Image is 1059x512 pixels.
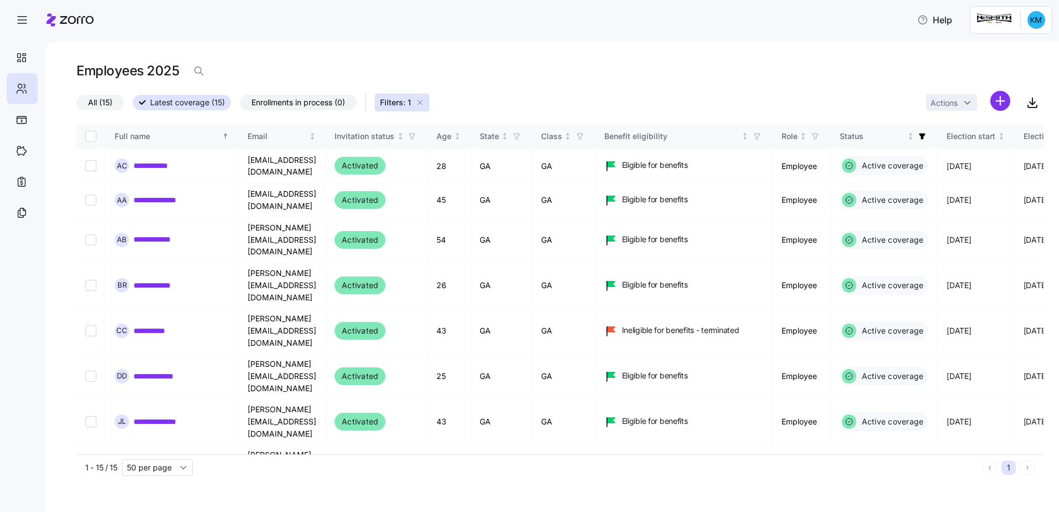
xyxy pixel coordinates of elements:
td: GA [471,149,532,183]
span: 1 - 15 / 15 [85,462,117,473]
span: [DATE] [947,325,971,336]
td: 45 [428,183,471,217]
span: Activated [342,193,378,207]
button: Actions [926,94,977,111]
button: Next page [1020,460,1035,475]
div: Email [248,130,307,142]
button: Previous page [983,460,997,475]
span: Activated [342,279,378,292]
span: Activated [342,324,378,337]
td: Employee [773,217,831,263]
td: Employee [773,354,831,399]
span: [DATE] [1024,371,1048,382]
div: Age [436,130,451,142]
td: [EMAIL_ADDRESS][DOMAIN_NAME] [239,183,326,217]
span: A C [117,162,127,170]
div: Not sorted [564,132,572,140]
td: GA [471,354,532,399]
td: Employee [773,149,831,183]
input: Select record 7 [85,416,96,427]
span: Eligible for benefits [622,234,688,245]
span: Active coverage [858,325,924,336]
th: StateNot sorted [471,124,532,149]
span: Eligible for benefits [622,160,688,171]
th: Invitation statusNot sorted [326,124,428,149]
div: Not sorted [998,132,1005,140]
div: State [480,130,499,142]
td: Employee [773,444,831,490]
td: 25 [428,354,471,399]
td: 43 [428,399,471,444]
td: GA [471,183,532,217]
input: Select record 6 [85,371,96,382]
span: Ineligible for benefits - terminated [622,325,739,336]
div: Class [541,130,562,142]
th: Election startNot sorted [938,124,1015,149]
th: ClassNot sorted [532,124,595,149]
td: GA [532,149,595,183]
td: 43 [428,308,471,354]
span: B R [117,281,127,289]
span: Eligible for benefits [622,194,688,205]
input: Select record 4 [85,280,96,291]
span: Enrollments in process (0) [251,95,345,110]
span: Activated [342,415,378,428]
span: Eligible for benefits [622,370,688,381]
th: Benefit eligibilityNot sorted [595,124,773,149]
span: D D [117,372,127,380]
td: GA [471,263,532,308]
span: J L [118,418,126,425]
td: Employee [773,263,831,308]
th: RoleNot sorted [773,124,831,149]
td: [PERSON_NAME][EMAIL_ADDRESS][DOMAIN_NAME] [239,399,326,444]
span: [DATE] [947,280,971,291]
span: Active coverage [858,416,924,427]
span: [DATE] [947,194,971,206]
input: Select record 3 [85,234,96,245]
span: [DATE] [947,371,971,382]
span: [DATE] [1024,280,1048,291]
td: Employee [773,183,831,217]
svg: add icon [990,91,1010,111]
div: Benefit eligibility [604,130,739,142]
td: [EMAIL_ADDRESS][DOMAIN_NAME] [239,149,326,183]
span: Help [917,13,952,27]
td: GA [532,399,595,444]
span: A A [117,197,127,204]
td: GA [532,308,595,354]
div: Status [840,130,905,142]
td: GA [532,183,595,217]
th: Full nameSorted ascending [106,124,239,149]
span: Activated [342,159,378,172]
td: [PERSON_NAME][EMAIL_ADDRESS][DOMAIN_NAME] [239,263,326,308]
span: C C [116,327,127,334]
span: [DATE] [1024,416,1048,427]
td: GA [532,444,595,490]
div: Role [782,130,798,142]
span: Active coverage [858,280,924,291]
span: All (15) [88,95,112,110]
td: [PERSON_NAME][EMAIL_ADDRESS][DOMAIN_NAME] [239,308,326,354]
td: 26 [428,263,471,308]
span: [DATE] [1024,194,1048,206]
span: Latest coverage (15) [150,95,225,110]
div: Invitation status [335,130,394,142]
td: 39 [428,444,471,490]
th: StatusNot sorted [831,124,938,149]
img: Employer logo [977,13,1011,27]
input: Select record 5 [85,325,96,336]
div: Not sorted [309,132,316,140]
span: Active coverage [858,234,924,245]
span: [DATE] [947,234,971,245]
span: [DATE] [1024,161,1048,172]
span: Eligible for benefits [622,279,688,290]
div: Not sorted [397,132,404,140]
button: 1 [1001,460,1016,475]
span: Activated [342,233,378,247]
span: [DATE] [947,416,971,427]
span: A B [117,236,127,243]
img: f420d0e97b30cd580bf4cc72e915b3c3 [1027,11,1045,29]
h1: Employees 2025 [76,62,179,79]
span: Active coverage [858,194,924,206]
div: Sorted ascending [222,132,229,140]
